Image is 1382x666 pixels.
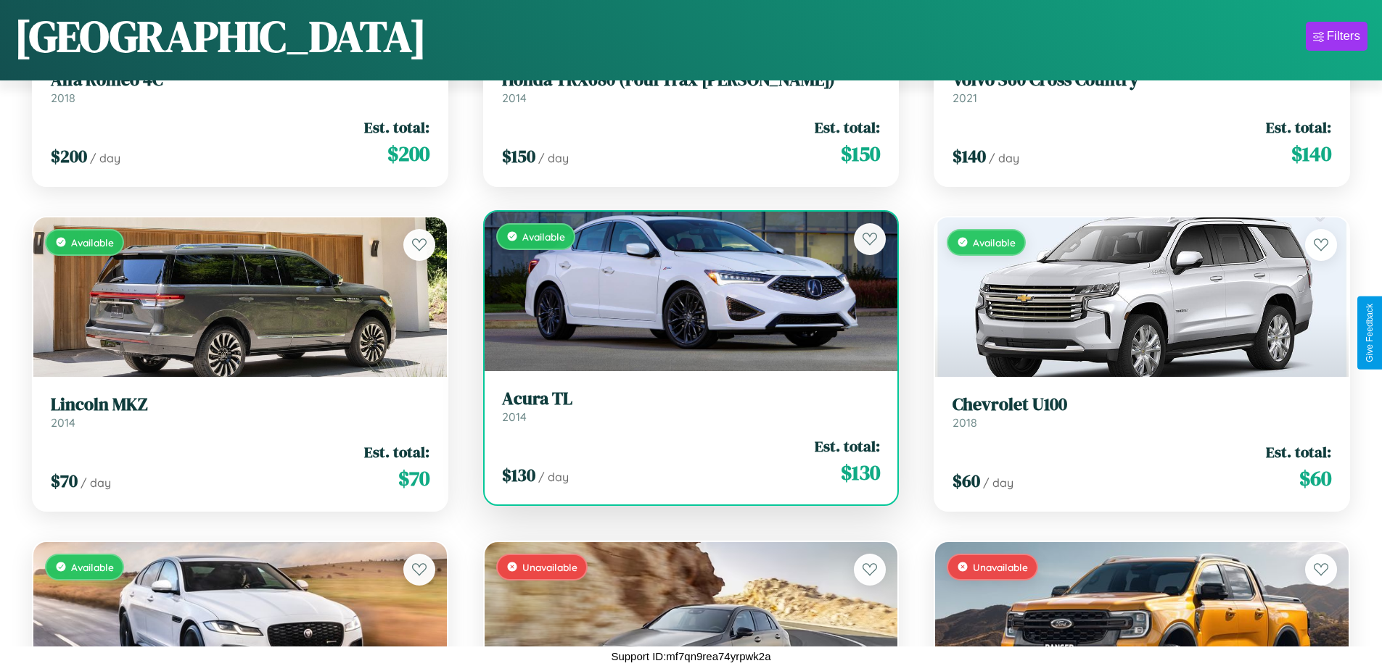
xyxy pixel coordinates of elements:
span: $ 130 [841,458,880,487]
span: $ 60 [953,469,980,493]
span: Est. total: [815,436,880,457]
span: $ 60 [1299,464,1331,493]
span: / day [90,151,120,165]
a: Chevrolet U1002018 [953,394,1331,430]
div: Filters [1327,29,1360,43]
span: Est. total: [1266,117,1331,138]
a: Honda TRX680 (FourTrax [PERSON_NAME])2014 [502,70,881,105]
a: Acura TL2014 [502,388,881,424]
a: Alfa Romeo 4C2018 [51,70,429,105]
span: $ 140 [953,144,986,168]
span: 2014 [51,415,75,430]
span: Unavailable [973,561,1028,573]
span: Est. total: [1266,441,1331,462]
span: 2014 [502,91,527,105]
span: $ 200 [387,139,429,168]
span: Available [522,230,565,243]
span: / day [538,151,569,165]
span: $ 140 [1291,139,1331,168]
span: $ 150 [502,144,535,168]
a: Volvo S60 Cross Country2021 [953,70,1331,105]
span: $ 70 [51,469,78,493]
span: Unavailable [522,561,577,573]
span: / day [989,151,1019,165]
h3: Honda TRX680 (FourTrax [PERSON_NAME]) [502,70,881,91]
a: Lincoln MKZ2014 [51,394,429,430]
span: / day [983,475,1013,490]
span: $ 70 [398,464,429,493]
h3: Lincoln MKZ [51,394,429,415]
span: Available [71,561,114,573]
h3: Volvo S60 Cross Country [953,70,1331,91]
button: Filters [1306,22,1367,51]
span: 2021 [953,91,977,105]
span: $ 130 [502,463,535,487]
span: Est. total: [364,441,429,462]
span: Est. total: [364,117,429,138]
h1: [GEOGRAPHIC_DATA] [15,7,427,66]
span: / day [538,470,569,484]
span: Available [71,236,114,249]
h3: Acura TL [502,388,881,409]
span: 2014 [502,409,527,424]
span: 2018 [953,415,977,430]
p: Support ID: mf7qn9rea74yrpwk2a [611,646,770,666]
div: Give Feedback [1365,304,1375,362]
span: $ 150 [841,139,880,168]
span: $ 200 [51,144,87,168]
span: Available [973,236,1016,249]
span: 2018 [51,91,75,105]
span: Est. total: [815,117,880,138]
h3: Alfa Romeo 4C [51,70,429,91]
span: / day [81,475,111,490]
h3: Chevrolet U100 [953,394,1331,415]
